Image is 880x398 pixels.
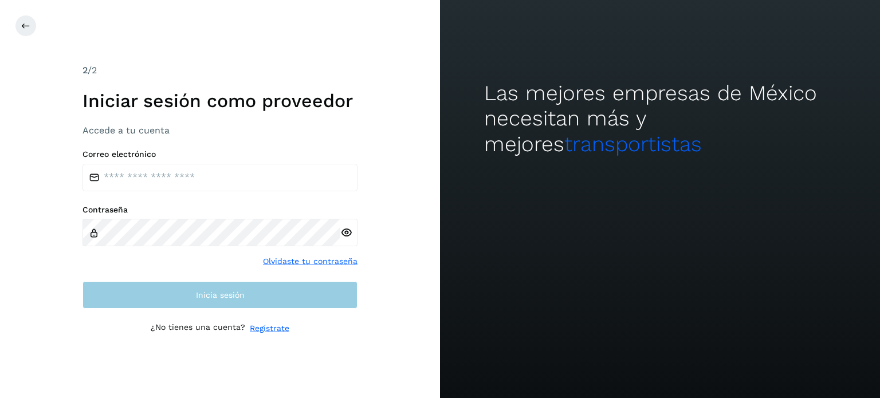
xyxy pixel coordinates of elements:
h3: Accede a tu cuenta [82,125,357,136]
div: /2 [82,64,357,77]
h1: Iniciar sesión como proveedor [82,90,357,112]
span: Inicia sesión [196,291,245,299]
a: Regístrate [250,322,289,334]
button: Inicia sesión [82,281,357,309]
span: transportistas [564,132,702,156]
label: Correo electrónico [82,149,357,159]
a: Olvidaste tu contraseña [263,255,357,267]
span: 2 [82,65,88,76]
h2: Las mejores empresas de México necesitan más y mejores [484,81,836,157]
label: Contraseña [82,205,357,215]
p: ¿No tienes una cuenta? [151,322,245,334]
